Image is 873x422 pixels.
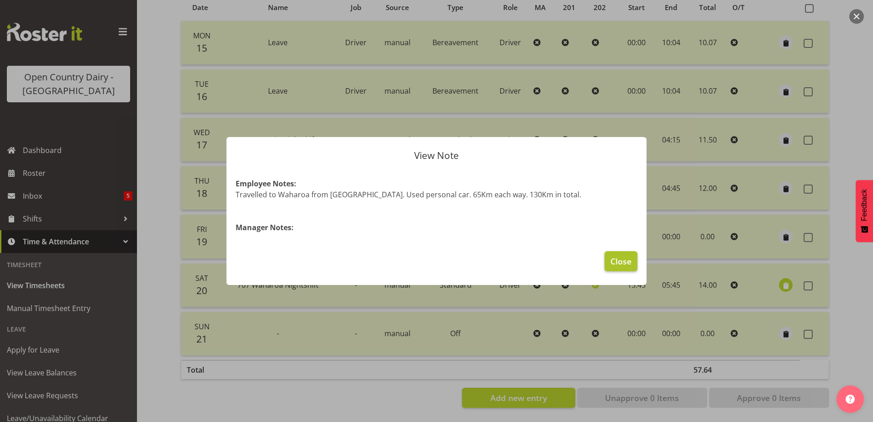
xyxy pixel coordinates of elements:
[610,255,631,267] span: Close
[236,222,637,233] h4: Manager Notes:
[605,251,637,271] button: Close
[860,189,868,221] span: Feedback
[846,395,855,404] img: help-xxl-2.png
[236,178,637,189] h4: Employee Notes:
[236,189,637,200] p: Travelled to Waharoa from [GEOGRAPHIC_DATA]. Used personal car. 65Km each way. 130Km in total.
[856,180,873,242] button: Feedback - Show survey
[236,151,637,160] p: View Note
